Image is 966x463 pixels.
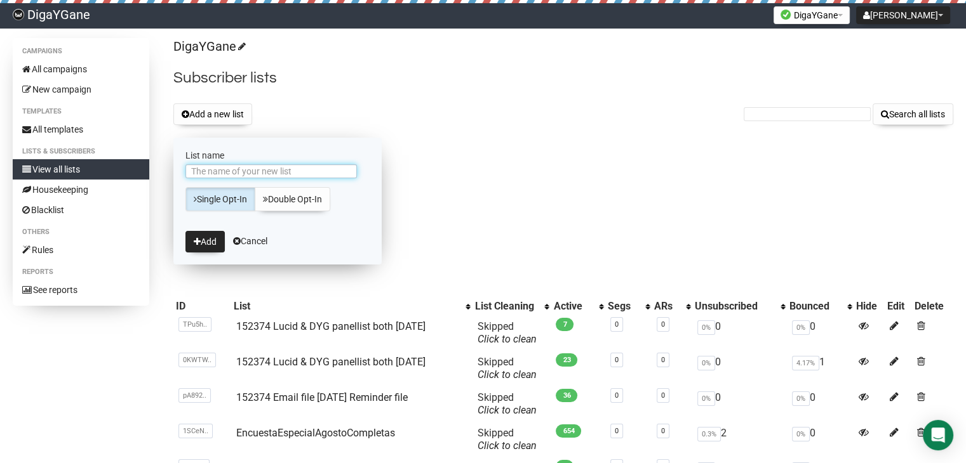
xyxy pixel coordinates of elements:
span: TPu5h.. [178,317,211,332]
th: List Cleaning: No sort applied, activate to apply an ascending sort [472,297,551,315]
a: 152374 Lucid & DYG panellist both [DATE] [236,320,426,332]
span: Skipped [477,320,536,345]
span: 0% [792,391,810,406]
a: Click to clean [477,333,536,345]
div: Delete [915,300,951,313]
a: All campaigns [13,59,149,79]
span: 0% [697,320,715,335]
a: Double Opt-In [255,187,330,211]
input: The name of your new list [185,164,357,178]
div: Bounced [789,300,841,313]
a: 152374 Email file [DATE] Reminder file [236,391,408,403]
span: 36 [556,389,577,402]
span: 1SCeN.. [178,424,213,438]
a: View all lists [13,159,149,179]
span: pA892.. [178,388,211,403]
a: 0 [615,320,619,329]
div: List [234,300,460,313]
span: 23 [556,353,577,367]
a: 0 [661,356,665,364]
a: All templates [13,119,149,140]
span: 654 [556,424,581,438]
label: List name [185,150,370,161]
a: 0 [661,320,665,329]
li: Lists & subscribers [13,144,149,159]
a: Click to clean [477,440,536,452]
a: 152374 Lucid & DYG panellist both [DATE] [236,356,426,368]
th: Edit: No sort applied, sorting is disabled [885,297,911,315]
span: 4.17% [792,356,819,370]
th: List: No sort applied, activate to apply an ascending sort [231,297,473,315]
a: Blacklist [13,200,149,220]
span: 7 [556,318,574,331]
span: 0% [792,427,810,441]
td: 0 [787,386,854,422]
h2: Subscriber lists [173,67,953,89]
div: List Cleaning [474,300,538,313]
a: 0 [615,391,619,400]
a: 0 [615,427,619,435]
a: 0 [615,356,619,364]
th: Bounced: No sort applied, activate to apply an ascending sort [787,297,854,315]
span: Skipped [477,356,536,381]
a: 0 [661,391,665,400]
div: Open Intercom Messenger [923,420,953,450]
td: 0 [692,386,787,422]
div: Active [553,300,593,313]
img: f83b26b47af82e482c948364ee7c1d9c [13,9,24,20]
td: 0 [787,315,854,351]
button: Search all lists [873,103,953,125]
th: Delete: No sort applied, sorting is disabled [912,297,953,315]
a: Rules [13,240,149,260]
td: 0 [787,422,854,457]
th: Unsubscribed: No sort applied, activate to apply an ascending sort [692,297,787,315]
li: Others [13,225,149,240]
span: Skipped [477,391,536,416]
td: 2 [692,422,787,457]
a: DigaYGane [173,39,244,54]
div: ARs [654,300,680,313]
span: 0% [792,320,810,335]
a: Cancel [233,236,267,246]
a: Housekeeping [13,179,149,200]
th: Segs: No sort applied, activate to apply an ascending sort [605,297,652,315]
a: EncuestaEspecialAgostoCompletas [236,427,395,439]
span: 0.3% [697,427,721,441]
button: Add a new list [173,103,252,125]
div: Hide [856,300,883,313]
li: Templates [13,104,149,119]
td: 0 [692,351,787,386]
a: Click to clean [477,404,536,416]
a: 0 [661,427,665,435]
th: Active: No sort applied, activate to apply an ascending sort [551,297,605,315]
button: [PERSON_NAME] [856,6,950,24]
td: 1 [787,351,854,386]
th: ID: No sort applied, sorting is disabled [173,297,231,315]
th: ARs: No sort applied, activate to apply an ascending sort [652,297,692,315]
div: Edit [887,300,909,313]
span: 0% [697,356,715,370]
td: 0 [692,315,787,351]
li: Campaigns [13,44,149,59]
div: ID [176,300,229,313]
span: 0KWTW.. [178,353,216,367]
a: See reports [13,280,149,300]
a: Single Opt-In [185,187,255,211]
a: Click to clean [477,368,536,381]
li: Reports [13,264,149,280]
span: 0% [697,391,715,406]
button: Add [185,231,225,252]
button: DigaYGane [774,6,850,24]
div: Segs [608,300,639,313]
div: Unsubscribed [695,300,774,313]
img: favicons [781,10,791,20]
th: Hide: No sort applied, sorting is disabled [854,297,885,315]
span: Skipped [477,427,536,452]
a: New campaign [13,79,149,100]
